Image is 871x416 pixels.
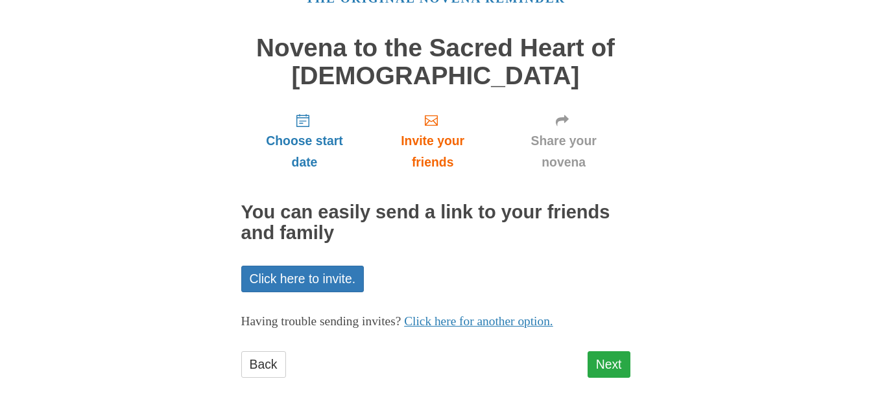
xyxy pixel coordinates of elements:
span: Invite your friends [381,130,484,173]
a: Next [588,351,630,378]
span: Having trouble sending invites? [241,314,401,328]
h2: You can easily send a link to your friends and family [241,202,630,244]
span: Share your novena [510,130,617,173]
a: Click here to invite. [241,266,364,292]
a: Back [241,351,286,378]
span: Choose start date [254,130,355,173]
a: Invite your friends [368,102,497,179]
a: Share your novena [497,102,630,179]
a: Choose start date [241,102,368,179]
h1: Novena to the Sacred Heart of [DEMOGRAPHIC_DATA] [241,34,630,89]
a: Click here for another option. [404,314,553,328]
